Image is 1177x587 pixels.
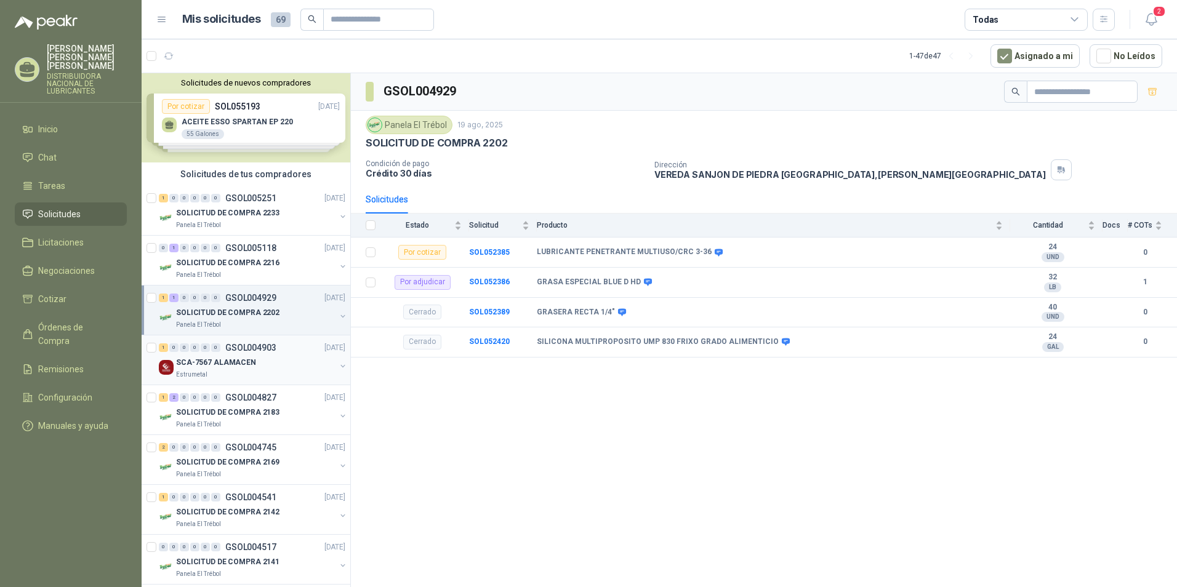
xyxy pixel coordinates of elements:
p: SCA-7567 ALAMACEN [176,357,256,369]
span: 69 [271,12,291,27]
p: SOLICITUD DE COMPRA 2183 [176,407,279,418]
img: Company Logo [159,310,174,325]
b: GRASERA RECTA 1/4" [537,308,615,317]
div: 0 [169,343,179,352]
img: Company Logo [159,509,174,524]
b: 0 [1128,306,1162,318]
b: 0 [1128,247,1162,258]
button: 2 [1140,9,1162,31]
p: Estrumetal [176,370,207,380]
a: 0 1 0 0 0 0 GSOL005118[DATE] Company LogoSOLICITUD DE COMPRA 2216Panela El Trébol [159,241,348,280]
div: GAL [1042,342,1064,352]
a: SOL052385 [469,248,510,257]
p: SOLICITUD DE COMPRA 2202 [366,137,508,150]
p: Panela El Trébol [176,469,221,479]
th: Estado [383,214,469,238]
h1: Mis solicitudes [182,10,261,28]
div: 0 [211,493,220,501]
div: UND [1042,252,1064,262]
div: Solicitudes de tus compradores [142,162,350,186]
div: 1 [159,194,168,202]
a: 1 2 0 0 0 0 GSOL004827[DATE] Company LogoSOLICITUD DE COMPRA 2183Panela El Trébol [159,390,348,429]
a: Inicio [15,118,127,141]
b: 24 [1010,332,1095,342]
p: GSOL005251 [225,194,276,202]
b: LUBRICANTE PENETRANTE MULTIUSO/CRC 3-36 [537,247,712,257]
span: Configuración [38,391,92,404]
a: Remisiones [15,357,127,381]
a: Manuales y ayuda [15,414,127,437]
div: 0 [201,543,210,551]
div: 1 [159,343,168,352]
span: Cotizar [38,292,66,306]
div: 0 [169,194,179,202]
img: Company Logo [159,260,174,275]
a: SOL052389 [469,308,510,316]
div: Todas [973,13,998,26]
div: 0 [211,343,220,352]
div: 0 [190,393,199,402]
div: 0 [201,194,210,202]
div: 0 [211,393,220,402]
div: 1 [159,293,168,302]
span: Producto [537,221,993,230]
a: Licitaciones [15,231,127,254]
div: Panela El Trébol [366,116,452,134]
span: Tareas [38,179,65,193]
div: 0 [180,194,189,202]
div: 0 [211,194,220,202]
p: Dirección [654,161,1046,169]
button: Solicitudes de nuevos compradores [147,78,345,87]
img: Company Logo [159,559,174,574]
a: 0 0 0 0 0 0 GSOL004517[DATE] Company LogoSOLICITUD DE COMPRA 2141Panela El Trébol [159,540,348,579]
p: Condición de pago [366,159,645,168]
p: SOLICITUD DE COMPRA 2142 [176,506,279,518]
span: 2 [1152,6,1166,17]
div: 0 [211,244,220,252]
p: [PERSON_NAME] [PERSON_NAME] [PERSON_NAME] [47,44,127,70]
p: [DATE] [324,242,345,254]
span: Licitaciones [38,236,84,249]
p: GSOL004517 [225,543,276,551]
p: SOLICITUD DE COMPRA 2216 [176,257,279,269]
p: GSOL004903 [225,343,276,352]
span: Chat [38,151,57,164]
img: Company Logo [159,210,174,225]
a: Cotizar [15,287,127,311]
p: [DATE] [324,193,345,204]
p: [DATE] [324,342,345,354]
div: 1 [169,293,179,302]
p: GSOL004745 [225,443,276,452]
div: 0 [190,244,199,252]
span: Solicitud [469,221,520,230]
h3: GSOL004929 [384,82,458,101]
div: Por cotizar [398,245,446,260]
div: 0 [190,343,199,352]
div: 0 [169,443,179,452]
p: Panela El Trébol [176,220,221,230]
b: 32 [1010,273,1095,282]
b: SOL052386 [469,278,510,286]
div: 0 [211,443,220,452]
p: [DATE] [324,541,345,553]
div: 1 - 47 de 47 [909,46,981,66]
div: 1 [159,493,168,501]
div: UND [1042,312,1064,322]
div: 0 [211,293,220,302]
div: Por adjudicar [395,275,451,290]
div: 0 [190,194,199,202]
p: SOLICITUD DE COMPRA 2169 [176,457,279,468]
p: Panela El Trébol [176,420,221,429]
span: search [1011,87,1020,96]
button: No Leídos [1090,44,1162,68]
div: LB [1044,282,1061,292]
p: VEREDA SANJON DE PIEDRA [GEOGRAPHIC_DATA] , [PERSON_NAME][GEOGRAPHIC_DATA] [654,169,1046,180]
a: 1 0 0 0 0 0 GSOL005251[DATE] Company LogoSOLICITUD DE COMPRA 2233Panela El Trébol [159,191,348,230]
div: 2 [169,393,179,402]
div: 0 [201,293,210,302]
a: 2 0 0 0 0 0 GSOL004745[DATE] Company LogoSOLICITUD DE COMPRA 2169Panela El Trébol [159,440,348,479]
span: Solicitudes [38,207,81,221]
div: 0 [190,293,199,302]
